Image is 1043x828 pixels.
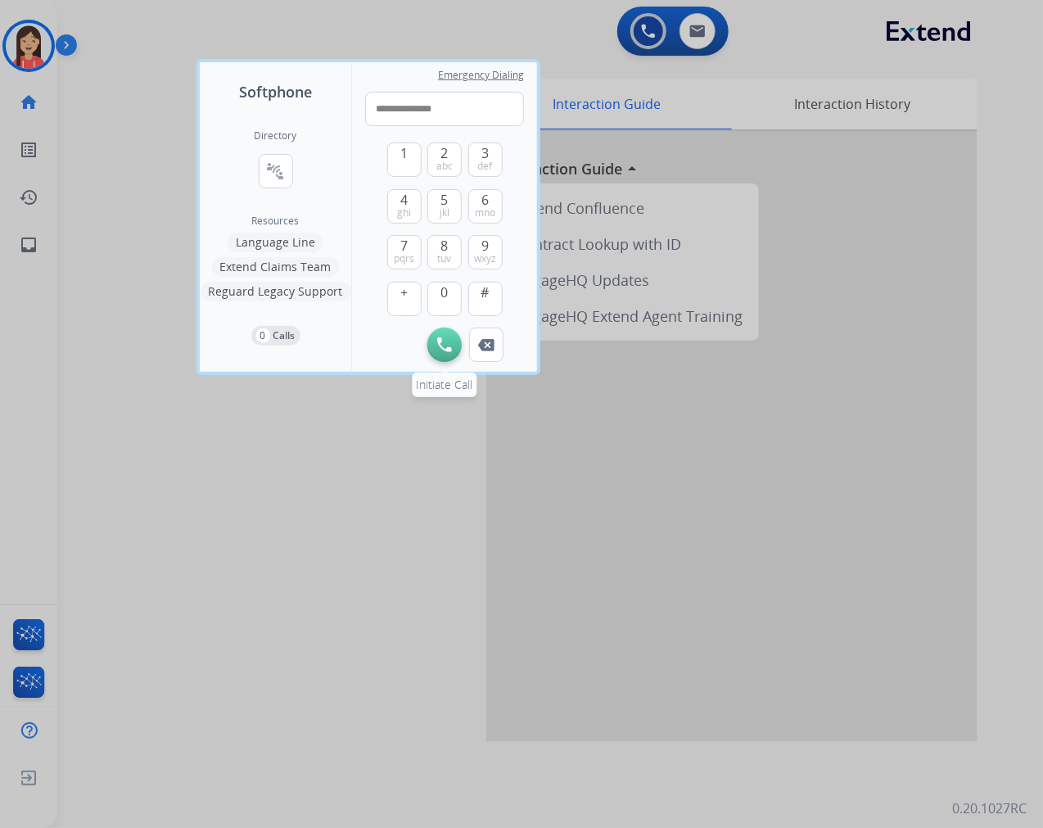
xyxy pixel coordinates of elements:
h2: Directory [255,129,297,143]
button: 9wxyz [468,235,503,269]
button: 3def [468,143,503,177]
mat-icon: connect_without_contact [266,161,286,181]
button: + [387,282,422,316]
span: 5 [441,190,449,210]
button: Extend Claims Team [212,257,340,277]
span: 4 [400,190,408,210]
p: Calls [273,328,296,343]
p: 0 [256,328,270,343]
span: Initiate Call [417,377,473,392]
button: 2abc [427,143,462,177]
button: Initiate Call [427,328,462,362]
span: mno [475,206,495,219]
button: 1 [387,143,422,177]
span: ghi [397,206,411,219]
button: # [468,282,503,316]
span: tuv [438,252,452,265]
span: def [478,160,493,173]
span: 3 [481,143,489,163]
button: 0 [427,282,462,316]
span: 7 [400,236,408,256]
span: pqrs [394,252,414,265]
button: 0Calls [251,326,300,346]
p: 0.20.1027RC [952,799,1027,818]
button: 8tuv [427,235,462,269]
span: Emergency Dialing [438,69,524,82]
span: abc [436,160,453,173]
button: 6mno [468,189,503,224]
span: jkl [440,206,449,219]
img: call-button [437,337,452,352]
span: Resources [252,215,300,228]
span: 2 [441,143,449,163]
img: call-button [478,339,494,351]
span: 6 [481,190,489,210]
button: 7pqrs [387,235,422,269]
button: Language Line [228,233,323,252]
span: Softphone [239,80,312,103]
span: 0 [441,283,449,302]
button: 4ghi [387,189,422,224]
span: 8 [441,236,449,256]
span: 9 [481,236,489,256]
span: wxyz [474,252,496,265]
button: 5jkl [427,189,462,224]
span: 1 [400,143,408,163]
span: + [400,283,408,302]
span: # [481,283,490,302]
button: Reguard Legacy Support [201,282,351,301]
